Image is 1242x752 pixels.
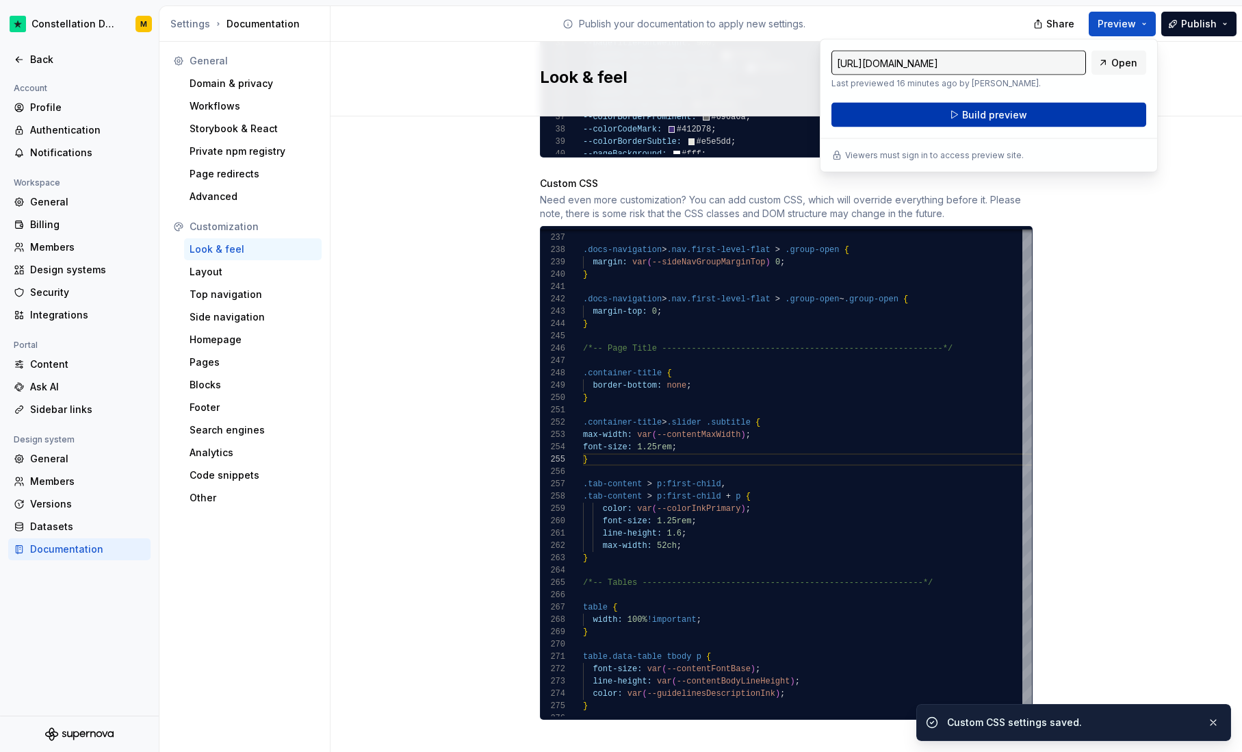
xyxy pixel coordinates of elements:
span: margin-top: [593,307,647,316]
div: 252 [541,416,565,429]
div: Domain & privacy [190,77,316,90]
div: Layout [190,265,316,279]
div: Custom CSS [540,177,598,190]
div: 256 [541,466,565,478]
span: , [721,479,726,489]
div: Back [30,53,145,66]
button: Share [1026,12,1083,36]
div: 262 [541,540,565,552]
span: { [844,245,849,255]
div: Content [30,358,145,371]
div: Datasets [30,520,145,534]
span: ( [647,258,652,267]
div: 242 [541,293,565,305]
span: > [662,418,667,427]
span: 1.25rem [657,516,691,526]
span: { [755,418,760,427]
span: table [583,603,608,612]
span: font-size: [593,664,642,674]
span: .docs-navigation [583,245,662,255]
div: 274 [541,688,565,700]
span: .nav.first-level-flat [667,245,770,255]
span: --contentFontBase [667,664,750,674]
span: 100% [628,615,647,625]
span: max-width: [603,541,652,551]
span: --colorCodeMark: [583,125,662,134]
div: 253 [541,429,565,441]
span: .group-open [785,294,839,304]
a: Documentation [8,538,151,560]
div: 240 [541,268,565,281]
div: Security [30,286,145,299]
div: 267 [541,601,565,614]
div: 265 [541,577,565,589]
div: Workspace [8,175,66,191]
div: Homepage [190,333,316,347]
a: Code snippets [184,464,322,486]
span: margin: [593,258,627,267]
a: Supernova Logo [45,727,114,741]
button: Constellation Design SystemM [3,9,156,39]
span: + [726,492,731,501]
div: Documentation [170,17,324,31]
span: Open [1111,56,1137,70]
span: ; [746,430,751,440]
div: Code snippets [190,468,316,482]
span: var [637,430,652,440]
span: var [628,689,643,699]
span: --colorInkPrimary [657,504,740,514]
div: 254 [541,441,565,453]
p: Publish your documentation to apply new settings. [579,17,805,31]
span: ) [740,504,745,514]
div: 37 [541,111,565,123]
span: -----------------------*/ [829,344,953,353]
div: 255 [541,453,565,466]
div: 263 [541,552,565,564]
a: Side navigation [184,306,322,328]
div: Customization [190,220,316,234]
span: .container-title [583,368,662,378]
span: ; [795,677,800,686]
a: Ask AI [8,376,151,398]
button: Build preview [831,103,1146,127]
div: Documentation [30,542,145,556]
div: Ask AI [30,380,145,394]
div: 244 [541,318,565,330]
span: line-height: [603,529,662,538]
span: { [903,294,908,304]
a: Billing [8,214,151,236]
div: Analytics [190,446,316,460]
div: 268 [541,614,565,626]
div: 250 [541,392,565,404]
span: } [583,270,588,279]
div: Billing [30,218,145,231]
span: --sideNavGroupMarginTop [652,258,766,267]
span: 0 [652,307,657,316]
span: ; [780,689,785,699]
span: { [667,368,671,378]
span: Share [1046,17,1074,31]
span: .tab-content [583,479,642,489]
a: Private npm registry [184,140,322,162]
span: > [775,294,780,304]
span: } [583,319,588,329]
a: Security [8,281,151,303]
span: var [647,664,662,674]
a: General [8,448,151,470]
span: ; [677,541,682,551]
span: -------------------*/ [829,578,933,588]
span: } [583,455,588,464]
span: } [583,701,588,711]
span: } [583,393,588,403]
div: Top navigation [190,288,316,301]
span: color: [593,689,622,699]
div: Sidebar links [30,403,145,416]
div: Need even more customization? You can add custom CSS, which will override everything before it. P... [540,193,1033,221]
span: .subtitle [706,418,751,427]
a: Search engines [184,419,322,441]
span: Preview [1098,17,1136,31]
div: Versions [30,497,145,511]
span: --colorBorderProminent: [583,112,697,122]
div: 275 [541,700,565,712]
span: ; [697,615,701,625]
